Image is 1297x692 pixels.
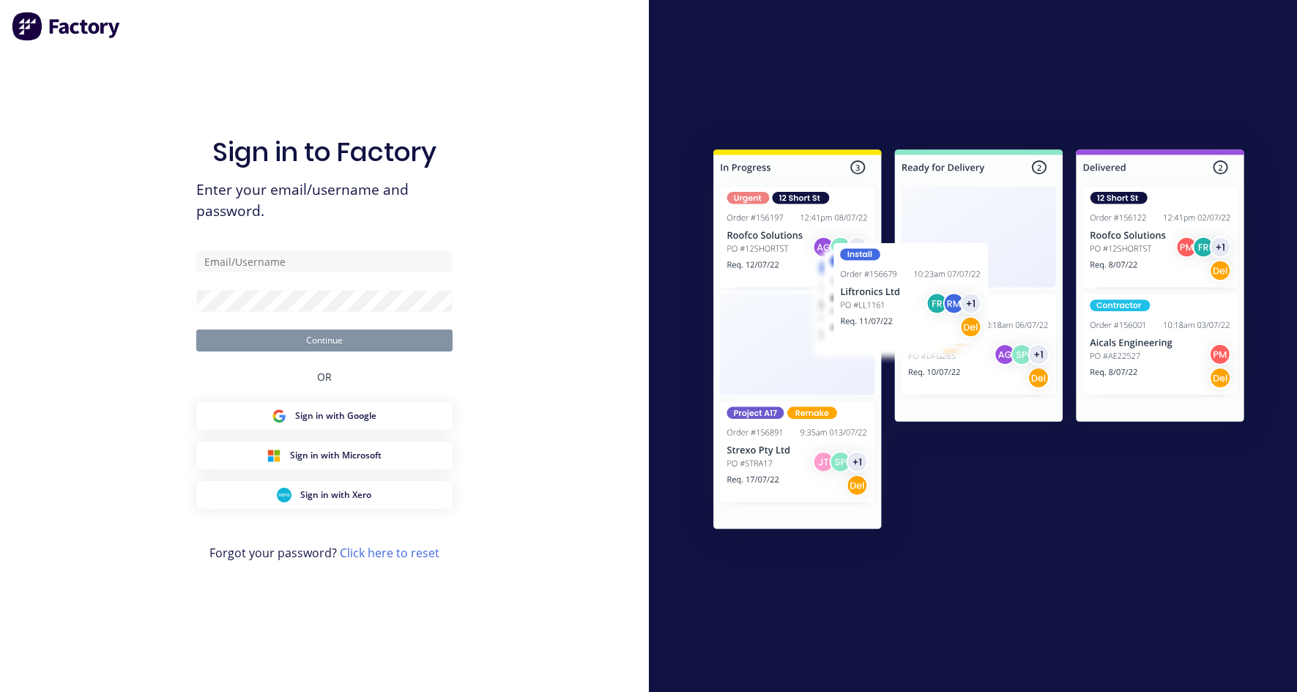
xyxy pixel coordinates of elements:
[290,449,382,462] span: Sign in with Microsoft
[209,544,439,562] span: Forgot your password?
[277,488,291,502] img: Xero Sign in
[317,351,332,402] div: OR
[196,402,453,430] button: Google Sign inSign in with Google
[681,120,1276,564] img: Sign in
[196,442,453,469] button: Microsoft Sign inSign in with Microsoft
[340,545,439,561] a: Click here to reset
[300,488,371,502] span: Sign in with Xero
[272,409,286,423] img: Google Sign in
[196,330,453,351] button: Continue
[196,179,453,222] span: Enter your email/username and password.
[196,250,453,272] input: Email/Username
[196,481,453,509] button: Xero Sign inSign in with Xero
[12,12,122,41] img: Factory
[212,136,436,168] h1: Sign in to Factory
[295,409,376,423] span: Sign in with Google
[267,448,281,463] img: Microsoft Sign in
